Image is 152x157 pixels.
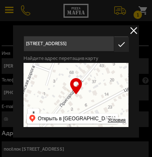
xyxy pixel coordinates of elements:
[108,117,126,122] a: Условия
[38,114,115,124] ymaps: Открыть в [GEOGRAPHIC_DATA]
[128,25,139,36] button: delivery type
[24,36,114,51] input: Введите адрес доставки
[24,56,98,61] p: Найдите адрес перетащив карту
[27,114,118,124] ymaps: Открыть в Яндекс.Картах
